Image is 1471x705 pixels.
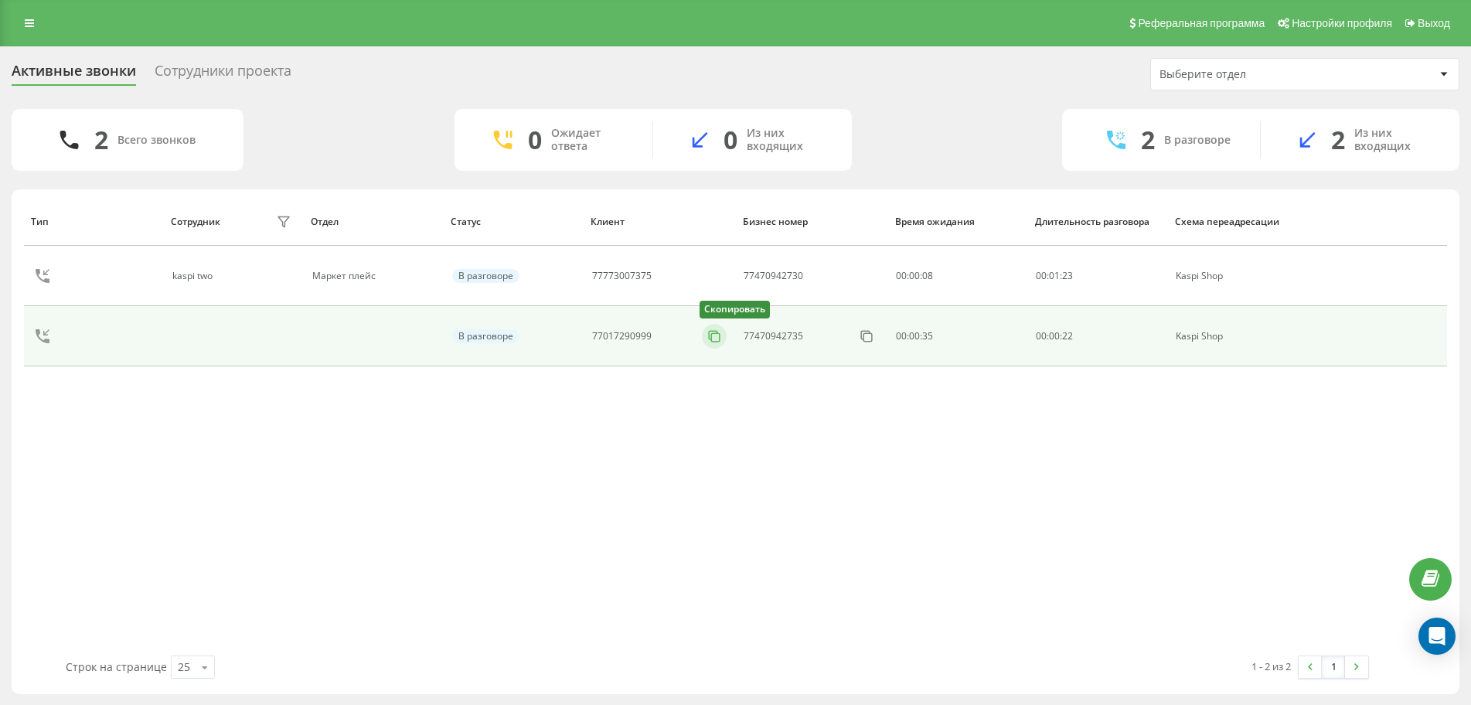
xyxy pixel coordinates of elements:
div: Скопировать [700,301,770,318]
div: 25 [178,659,190,675]
div: Из них входящих [1354,127,1436,153]
div: : : [1036,271,1073,281]
div: : : [1036,331,1073,342]
div: Длительность разговора [1035,216,1160,227]
div: Из них входящих [747,127,829,153]
span: 00 [1049,329,1060,342]
span: Выход [1418,17,1450,29]
div: 77773007375 [592,271,652,281]
div: В разговоре [452,269,519,283]
span: Настройки профиля [1292,17,1392,29]
div: 77017290999 [592,331,652,342]
div: Kaspi Shop [1176,331,1299,342]
div: Сотрудники проекта [155,63,291,87]
div: 2 [94,125,108,155]
span: 22 [1062,329,1073,342]
div: Kaspi Shop [1176,271,1299,281]
div: Отдел [311,216,436,227]
div: Бизнес номер [743,216,880,227]
div: Клиент [591,216,728,227]
div: 2 [1331,125,1345,155]
div: Ожидает ответа [551,127,629,153]
span: 23 [1062,269,1073,282]
span: Реферальная программа [1138,17,1265,29]
span: Строк на странице [66,659,167,674]
div: Тип [31,216,156,227]
span: 00 [1036,329,1047,342]
span: 01 [1049,269,1060,282]
div: Время ожидания [895,216,1020,227]
div: 2 [1141,125,1155,155]
div: Сотрудник [171,216,220,227]
div: В разговоре [1164,134,1231,147]
div: 0 [724,125,737,155]
div: Статус [451,216,576,227]
div: В разговоре [452,329,519,343]
div: 1 - 2 из 2 [1251,659,1291,674]
div: 77470942735 [744,331,803,342]
div: 00:00:35 [896,331,1019,342]
div: Маркет плейс [312,271,435,281]
div: 77470942730 [744,271,803,281]
div: 00:00:08 [896,271,1019,281]
div: Выберите отдел [1159,68,1344,81]
span: 00 [1036,269,1047,282]
a: 1 [1322,656,1345,678]
div: 0 [528,125,542,155]
div: Всего звонков [117,134,196,147]
div: kaspi two [172,271,216,281]
div: Open Intercom Messenger [1418,618,1456,655]
div: Активные звонки [12,63,136,87]
div: Схема переадресации [1175,216,1300,227]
